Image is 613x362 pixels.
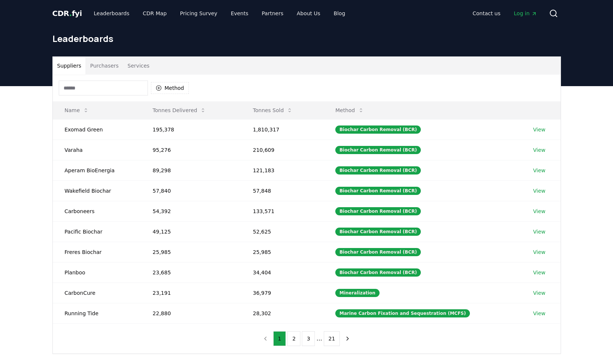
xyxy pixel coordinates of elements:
td: Planboo [53,262,141,283]
td: 34,404 [241,262,323,283]
span: . [69,9,72,18]
a: CDR Map [137,7,172,20]
button: 2 [287,331,300,346]
a: View [533,310,545,317]
a: View [533,289,545,297]
a: View [533,248,545,256]
a: View [533,187,545,195]
a: Partners [256,7,289,20]
a: View [533,208,545,215]
td: 210,609 [241,140,323,160]
span: Log in [514,10,537,17]
button: Tonnes Sold [247,103,299,118]
td: 89,298 [141,160,241,180]
button: Name [59,103,95,118]
div: Mineralization [335,289,380,297]
td: 95,276 [141,140,241,160]
a: View [533,228,545,235]
button: 21 [324,331,340,346]
a: Pricing Survey [174,7,223,20]
td: 1,810,317 [241,119,323,140]
div: Biochar Carbon Removal (BCR) [335,207,421,215]
li: ... [316,334,322,343]
div: Biochar Carbon Removal (BCR) [335,228,421,236]
button: next page [341,331,354,346]
td: 25,985 [241,242,323,262]
h1: Leaderboards [52,33,561,45]
nav: Main [88,7,351,20]
button: Tonnes Delivered [147,103,212,118]
div: Biochar Carbon Removal (BCR) [335,268,421,277]
div: Biochar Carbon Removal (BCR) [335,187,421,195]
td: 133,571 [241,201,323,221]
a: View [533,269,545,276]
button: Services [123,57,154,75]
td: Wakefield Biochar [53,180,141,201]
a: Leaderboards [88,7,135,20]
td: Aperam BioEnergia [53,160,141,180]
button: Method [329,103,370,118]
td: 54,392 [141,201,241,221]
div: Biochar Carbon Removal (BCR) [335,248,421,256]
td: 49,125 [141,221,241,242]
button: 3 [302,331,315,346]
span: CDR fyi [52,9,82,18]
td: 25,985 [141,242,241,262]
td: Pacific Biochar [53,221,141,242]
div: Biochar Carbon Removal (BCR) [335,166,421,175]
div: Biochar Carbon Removal (BCR) [335,146,421,154]
td: Freres Biochar [53,242,141,262]
td: 52,625 [241,221,323,242]
div: Marine Carbon Fixation and Sequestration (MCFS) [335,309,470,317]
a: Events [225,7,254,20]
button: Method [151,82,189,94]
div: Biochar Carbon Removal (BCR) [335,125,421,134]
td: Carboneers [53,201,141,221]
button: 1 [273,331,286,346]
a: View [533,146,545,154]
td: Varaha [53,140,141,160]
td: Running Tide [53,303,141,323]
a: CDR.fyi [52,8,82,19]
a: View [533,126,545,133]
nav: Main [467,7,543,20]
td: 36,979 [241,283,323,303]
td: Exomad Green [53,119,141,140]
td: 121,183 [241,160,323,180]
td: 22,880 [141,303,241,323]
a: About Us [291,7,326,20]
td: 195,378 [141,119,241,140]
td: 57,840 [141,180,241,201]
button: Suppliers [53,57,86,75]
a: View [533,167,545,174]
a: Log in [508,7,543,20]
a: Blog [328,7,351,20]
button: Purchasers [86,57,123,75]
td: CarbonCure [53,283,141,303]
td: 23,685 [141,262,241,283]
td: 28,302 [241,303,323,323]
td: 57,848 [241,180,323,201]
a: Contact us [467,7,506,20]
td: 23,191 [141,283,241,303]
